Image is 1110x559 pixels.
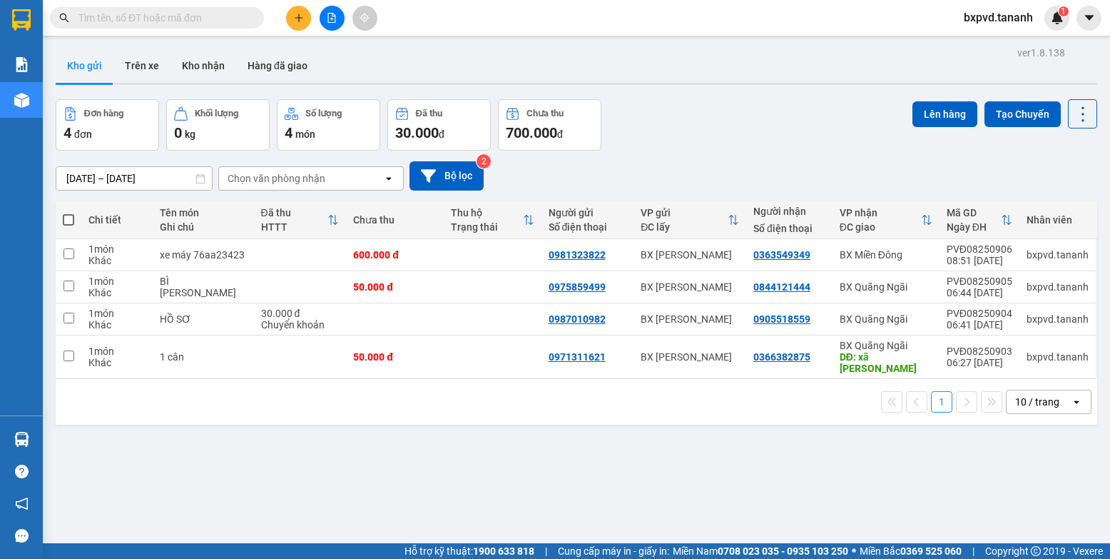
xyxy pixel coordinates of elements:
[526,109,564,119] div: Chưa thu
[947,255,1012,266] div: 08:51 [DATE]
[840,281,932,293] div: BX Quãng Ngãi
[545,543,547,559] span: |
[353,214,437,226] div: Chưa thu
[254,201,347,239] th: Toggle SortBy
[74,129,92,140] span: đơn
[947,346,1012,357] div: PVĐ08250903
[753,223,825,234] div: Số điện thoại
[305,109,342,119] div: Số lượng
[195,109,238,119] div: Khối lượng
[56,49,113,83] button: Kho gửi
[387,99,491,151] button: Đã thu30.000đ
[940,201,1019,239] th: Toggle SortBy
[160,276,247,298] div: BÌ SÂM DÂY
[236,49,319,83] button: Hàng đã giao
[294,13,304,23] span: plus
[641,249,739,261] div: BX [PERSON_NAME]
[160,221,247,233] div: Ghi chú
[947,207,1001,218] div: Mã GD
[498,99,601,151] button: Chưa thu700.000đ
[641,221,728,233] div: ĐC lấy
[1083,11,1096,24] span: caret-down
[88,346,146,357] div: 1 món
[1015,395,1059,409] div: 10 / trang
[170,49,236,83] button: Kho nhận
[931,391,952,413] button: 1
[549,313,606,325] div: 0987010982
[506,124,557,141] span: 700.000
[840,340,932,351] div: BX Quãng Ngãi
[1051,11,1064,24] img: icon-new-feature
[88,276,146,287] div: 1 món
[641,351,739,363] div: BX [PERSON_NAME]
[549,281,606,293] div: 0975859499
[353,281,437,293] div: 50.000 đ
[15,497,29,510] span: notification
[88,255,146,266] div: Khác
[353,249,437,261] div: 600.000 đ
[166,99,270,151] button: Khối lượng0kg
[753,313,810,325] div: 0905518559
[753,206,825,217] div: Người nhận
[285,124,292,141] span: 4
[900,545,962,557] strong: 0369 525 060
[753,249,810,261] div: 0363549349
[641,313,739,325] div: BX [PERSON_NAME]
[15,529,29,543] span: message
[912,101,977,127] button: Lên hàng
[673,543,848,559] span: Miền Nam
[1071,396,1082,408] svg: open
[947,357,1012,368] div: 06:27 [DATE]
[633,201,746,239] th: Toggle SortBy
[88,214,146,226] div: Chi tiết
[15,465,29,478] span: question-circle
[1027,281,1089,293] div: bxpvd.tananh
[952,9,1044,26] span: bxpvd.tananh
[320,6,345,31] button: file-add
[404,543,534,559] span: Hỗ trợ kỹ thuật:
[753,281,810,293] div: 0844121444
[840,221,921,233] div: ĐC giao
[1027,214,1089,226] div: Nhân viên
[549,207,627,218] div: Người gửi
[84,109,123,119] div: Đơn hàng
[88,308,146,319] div: 1 món
[549,351,606,363] div: 0971311621
[718,545,848,557] strong: 0708 023 035 - 0935 103 250
[972,543,974,559] span: |
[395,124,439,141] span: 30.000
[840,313,932,325] div: BX Quãng Ngãi
[261,207,328,218] div: Đã thu
[286,6,311,31] button: plus
[947,319,1012,331] div: 06:41 [DATE]
[1061,6,1066,16] span: 1
[840,351,932,374] div: DĐ: xã hiếu
[88,319,146,331] div: Khác
[63,124,71,141] span: 4
[1076,6,1101,31] button: caret-down
[14,93,29,108] img: warehouse-icon
[261,319,340,331] div: Chuyển khoản
[641,281,739,293] div: BX [PERSON_NAME]
[360,13,370,23] span: aim
[160,313,247,325] div: HỒ SƠ
[557,129,563,140] span: đ
[558,543,669,559] span: Cung cấp máy in - giấy in:
[1059,6,1069,16] sup: 1
[473,545,534,557] strong: 1900 633 818
[477,154,491,168] sup: 2
[947,287,1012,298] div: 06:44 [DATE]
[409,161,484,191] button: Bộ lọc
[352,6,377,31] button: aim
[1027,313,1089,325] div: bxpvd.tananh
[228,171,325,186] div: Chọn văn phòng nhận
[160,351,247,363] div: 1 cân
[160,207,247,218] div: Tên món
[88,357,146,368] div: Khác
[947,243,1012,255] div: PVĐ08250906
[185,129,195,140] span: kg
[840,249,932,261] div: BX Miền Đông
[549,221,627,233] div: Số điện thoại
[840,207,921,218] div: VP nhận
[88,243,146,255] div: 1 món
